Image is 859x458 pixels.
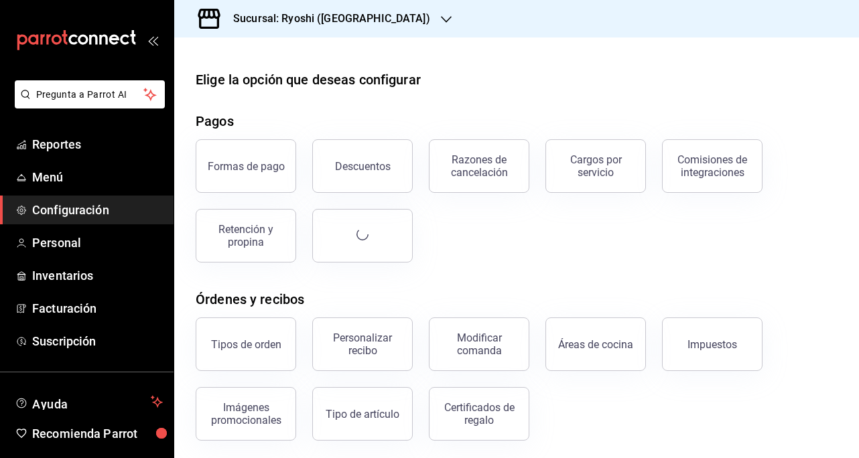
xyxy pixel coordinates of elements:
button: Tipo de artículo [312,387,413,441]
button: Formas de pago [196,139,296,193]
span: Facturación [32,299,163,317]
div: Modificar comanda [438,331,521,357]
button: Pregunta a Parrot AI [15,80,165,108]
button: Imágenes promocionales [196,387,296,441]
h3: Sucursal: Ryoshi ([GEOGRAPHIC_DATA]) [222,11,430,27]
span: Personal [32,234,163,252]
div: Descuentos [335,160,391,173]
button: Áreas de cocina [545,317,646,371]
button: Modificar comanda [429,317,529,371]
span: Pregunta a Parrot AI [36,88,144,102]
div: Certificados de regalo [438,401,521,427]
div: Personalizar recibo [321,331,404,357]
div: Pagos [196,111,234,131]
span: Recomienda Parrot [32,425,163,443]
span: Inventarios [32,266,163,285]
div: Razones de cancelación [438,153,521,179]
button: Certificados de regalo [429,387,529,441]
div: Formas de pago [208,160,285,173]
div: Cargos por servicio [554,153,637,179]
span: Suscripción [32,332,163,350]
div: Tipos de orden [211,338,281,351]
button: Tipos de orden [196,317,296,371]
button: Personalizar recibo [312,317,413,371]
div: Áreas de cocina [558,338,633,351]
div: Retención y propina [204,223,287,248]
button: Cargos por servicio [545,139,646,193]
span: Menú [32,168,163,186]
a: Pregunta a Parrot AI [9,97,165,111]
span: Reportes [32,135,163,153]
button: Descuentos [312,139,413,193]
span: Ayuda [32,394,145,410]
button: Comisiones de integraciones [662,139,763,193]
div: Tipo de artículo [326,408,399,421]
div: Comisiones de integraciones [671,153,754,179]
div: Imágenes promocionales [204,401,287,427]
div: Impuestos [687,338,737,351]
button: open_drawer_menu [147,35,158,46]
button: Impuestos [662,317,763,371]
button: Razones de cancelación [429,139,529,193]
div: Elige la opción que deseas configurar [196,70,421,90]
span: Configuración [32,201,163,219]
div: Órdenes y recibos [196,289,304,309]
button: Retención y propina [196,209,296,262]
